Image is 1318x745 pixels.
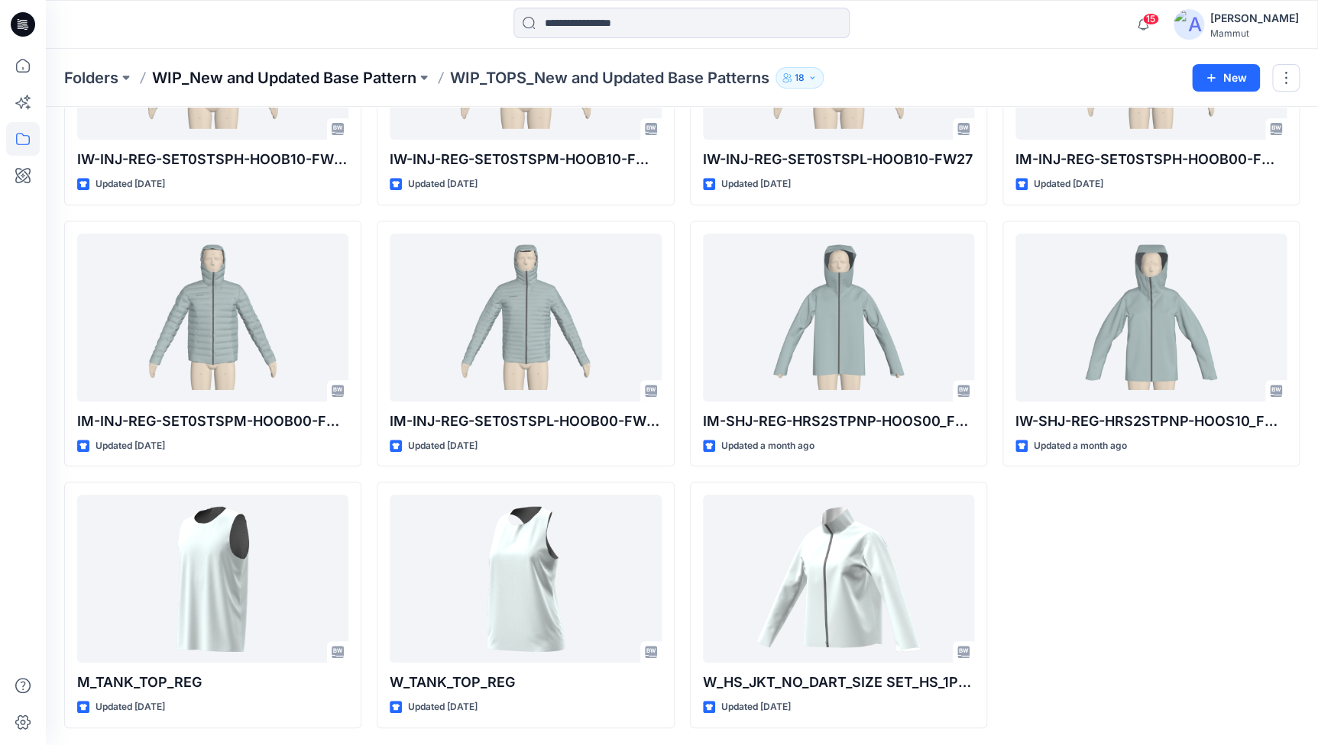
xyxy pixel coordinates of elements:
[77,672,348,693] p: M_TANK_TOP_REG
[96,438,165,454] p: Updated [DATE]
[703,495,974,663] a: W_HS_JKT_NO_DART_SIZE SET_HS_1PC_SLV
[703,672,974,693] p: W_HS_JKT_NO_DART_SIZE SET_HS_1PC_SLV
[390,495,661,663] a: W_TANK_TOP_REG
[703,149,974,170] p: IW-INJ-REG-SET0STSPL-HOOB10-FW27
[1210,27,1299,39] div: Mammut
[390,672,661,693] p: W_TANK_TOP_REG
[1015,411,1287,432] p: IW-SHJ-REG-HRS2STPNP-HOOS10_FW27
[408,438,478,454] p: Updated [DATE]
[721,699,791,715] p: Updated [DATE]
[1192,64,1260,92] button: New
[408,699,478,715] p: Updated [DATE]
[390,411,661,432] p: IM-INJ-REG-SET0STSPL-HOOB00-FW27
[77,411,348,432] p: IM-INJ-REG-SET0STSPM-HOOB00-FW27
[721,438,814,454] p: Updated a month ago
[96,699,165,715] p: Updated [DATE]
[703,411,974,432] p: IM-SHJ-REG-HRS2STPNP-HOOS00_FW27
[703,234,974,402] a: IM-SHJ-REG-HRS2STPNP-HOOS00_FW27
[1015,234,1287,402] a: IW-SHJ-REG-HRS2STPNP-HOOS10_FW27
[96,176,165,192] p: Updated [DATE]
[77,495,348,663] a: M_TANK_TOP_REG
[1015,149,1287,170] p: IM-INJ-REG-SET0STSPH-HOOB00-FW27
[1034,176,1103,192] p: Updated [DATE]
[1034,438,1127,454] p: Updated a month ago
[64,67,118,89] a: Folders
[152,67,416,89] a: WIP_New and Updated Base Pattern
[450,67,769,89] p: WIP_TOPS_New and Updated Base Patterns
[776,67,824,89] button: 18
[390,149,661,170] p: IW-INJ-REG-SET0STSPM-HOOB10-FW27
[390,234,661,402] a: IM-INJ-REG-SET0STSPL-HOOB00-FW27
[795,69,805,86] p: 18
[408,176,478,192] p: Updated [DATE]
[1210,9,1299,27] div: [PERSON_NAME]
[721,176,791,192] p: Updated [DATE]
[77,149,348,170] p: IW-INJ-REG-SET0STSPH-HOOB10-FW27
[1174,9,1204,40] img: avatar
[77,234,348,402] a: IM-INJ-REG-SET0STSPM-HOOB00-FW27
[1142,13,1159,25] span: 15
